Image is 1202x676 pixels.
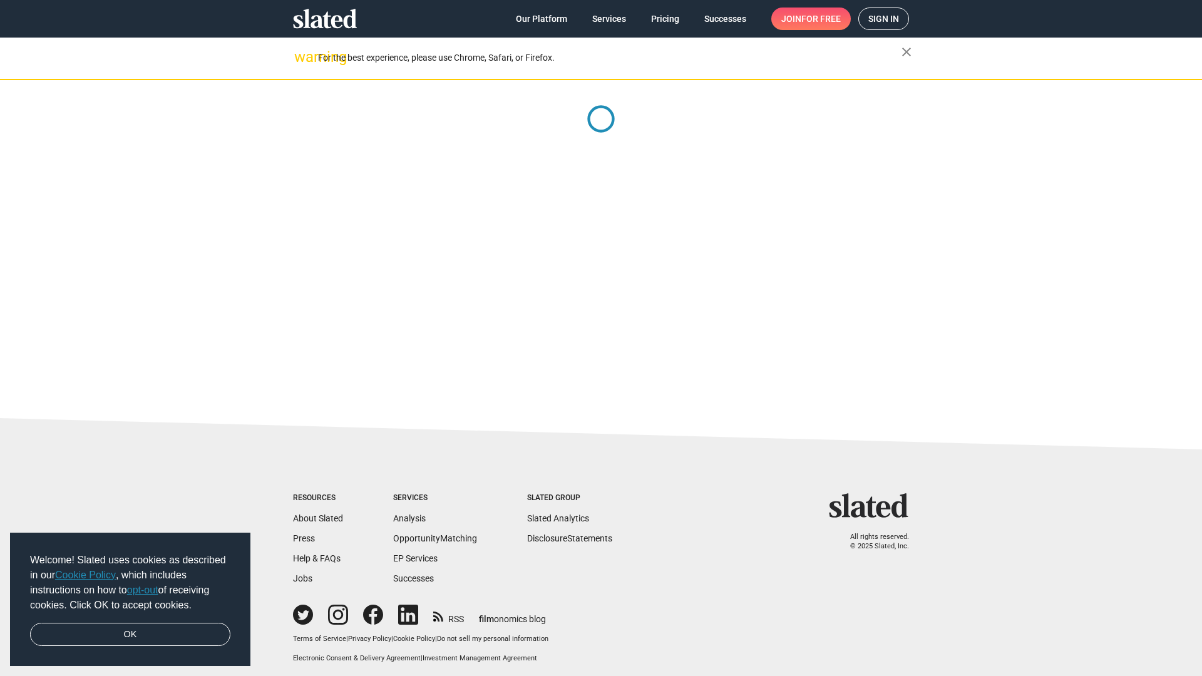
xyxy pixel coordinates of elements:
[393,533,477,543] a: OpportunityMatching
[641,8,689,30] a: Pricing
[479,614,494,624] span: film
[391,635,393,643] span: |
[423,654,537,662] a: Investment Management Agreement
[293,654,421,662] a: Electronic Consent & Delivery Agreement
[393,513,426,523] a: Analysis
[433,606,464,625] a: RSS
[293,553,341,563] a: Help & FAQs
[293,513,343,523] a: About Slated
[393,493,477,503] div: Services
[582,8,636,30] a: Services
[30,623,230,647] a: dismiss cookie message
[868,8,899,29] span: Sign in
[293,635,346,643] a: Terms of Service
[293,533,315,543] a: Press
[771,8,851,30] a: Joinfor free
[527,493,612,503] div: Slated Group
[899,44,914,59] mat-icon: close
[318,49,902,66] div: For the best experience, please use Chrome, Safari, or Firefox.
[30,553,230,613] span: Welcome! Slated uses cookies as described in our , which includes instructions on how to of recei...
[516,8,567,30] span: Our Platform
[55,570,116,580] a: Cookie Policy
[479,603,546,625] a: filmonomics blog
[127,585,158,595] a: opt-out
[651,8,679,30] span: Pricing
[348,635,391,643] a: Privacy Policy
[293,493,343,503] div: Resources
[694,8,756,30] a: Successes
[437,635,548,644] button: Do not sell my personal information
[393,573,434,583] a: Successes
[435,635,437,643] span: |
[858,8,909,30] a: Sign in
[781,8,841,30] span: Join
[704,8,746,30] span: Successes
[393,553,438,563] a: EP Services
[10,533,250,667] div: cookieconsent
[421,654,423,662] span: |
[393,635,435,643] a: Cookie Policy
[527,513,589,523] a: Slated Analytics
[592,8,626,30] span: Services
[506,8,577,30] a: Our Platform
[293,573,312,583] a: Jobs
[294,49,309,64] mat-icon: warning
[527,533,612,543] a: DisclosureStatements
[346,635,348,643] span: |
[837,533,909,551] p: All rights reserved. © 2025 Slated, Inc.
[801,8,841,30] span: for free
